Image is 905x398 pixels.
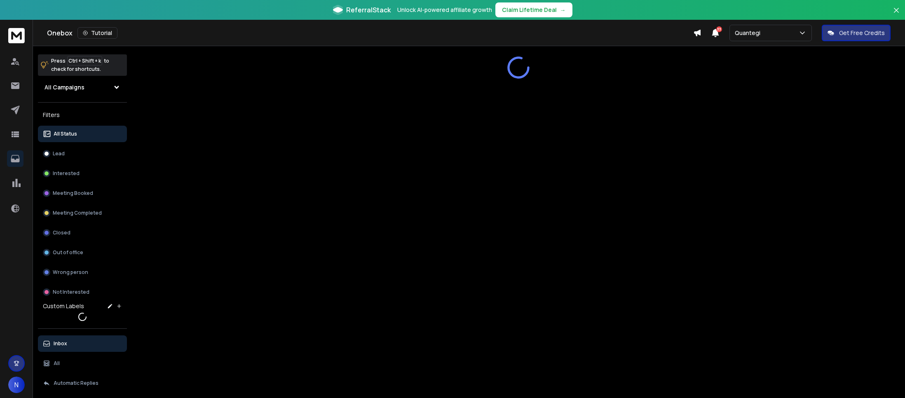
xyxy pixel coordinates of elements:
p: Inbox [54,340,67,347]
button: Not Interested [38,284,127,300]
button: Closed [38,225,127,241]
button: N [8,377,25,393]
span: 33 [716,26,722,32]
p: Press to check for shortcuts. [51,57,109,73]
button: Tutorial [77,27,117,39]
span: Ctrl + Shift + k [67,56,102,66]
p: All Status [54,131,77,137]
p: Meeting Booked [53,190,93,197]
button: Automatic Replies [38,375,127,391]
p: Not Interested [53,289,89,295]
button: Wrong person [38,264,127,281]
button: Get Free Credits [822,25,891,41]
p: Out of office [53,249,83,256]
p: Interested [53,170,80,177]
button: Meeting Booked [38,185,127,201]
button: Close banner [891,5,902,25]
p: Wrong person [53,269,88,276]
span: ReferralStack [346,5,391,15]
button: Claim Lifetime Deal→ [495,2,572,17]
button: Interested [38,165,127,182]
p: Lead [53,150,65,157]
p: Automatic Replies [54,380,98,386]
p: Quantegi [735,29,764,37]
p: Closed [53,229,70,236]
span: → [560,6,566,14]
p: Unlock AI-powered affiliate growth [397,6,492,14]
p: Meeting Completed [53,210,102,216]
div: Onebox [47,27,693,39]
button: All [38,355,127,372]
p: All [54,360,60,367]
button: Inbox [38,335,127,352]
button: Out of office [38,244,127,261]
button: All Campaigns [38,79,127,96]
h3: Filters [38,109,127,121]
p: Get Free Credits [839,29,885,37]
h1: All Campaigns [45,83,84,91]
button: Lead [38,145,127,162]
h3: Custom Labels [43,302,84,310]
button: Meeting Completed [38,205,127,221]
button: All Status [38,126,127,142]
